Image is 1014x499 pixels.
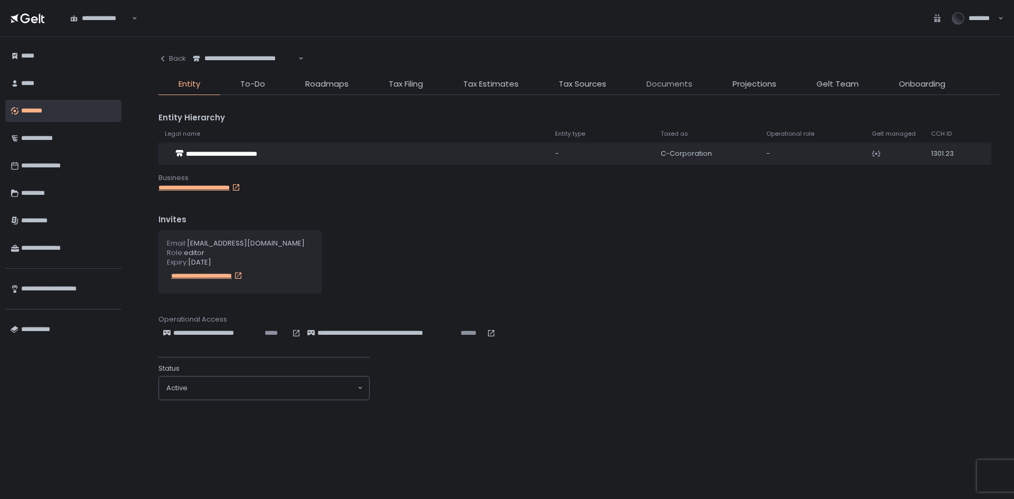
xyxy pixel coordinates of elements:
input: Search for option [130,13,131,24]
div: 1301.23 [931,149,964,158]
span: Operational role [766,130,814,138]
div: [EMAIL_ADDRESS][DOMAIN_NAME] [167,239,305,248]
span: Projections [733,78,776,90]
div: Business [158,173,999,183]
span: Taxed as [661,130,688,138]
div: Search for option [159,376,369,400]
span: Expiry: [167,257,188,267]
div: Back [158,54,186,63]
span: Status [158,364,180,373]
span: Roadmaps [305,78,349,90]
span: active [166,383,187,393]
div: Operational Access [158,315,999,324]
span: Entity [179,78,200,90]
input: Search for option [187,383,356,393]
div: Search for option [63,7,137,30]
div: C-Corporation [661,149,754,158]
span: Entity type [555,130,585,138]
div: editor [167,248,305,258]
span: Gelt Team [816,78,859,90]
span: Tax Sources [559,78,606,90]
span: Tax Estimates [463,78,519,90]
div: Invites [158,214,999,226]
div: - [766,149,859,158]
div: - [555,149,648,158]
div: Search for option [186,48,304,70]
span: Role: [167,248,184,258]
span: Legal name [165,130,200,138]
div: [DATE] [167,258,313,267]
span: Onboarding [899,78,945,90]
div: Entity Hierarchy [158,112,999,124]
span: CCH ID [931,130,952,138]
button: Back [158,48,186,70]
span: Documents [646,78,692,90]
span: Tax Filing [389,78,423,90]
span: Email: [167,238,187,248]
span: Gelt managed [872,130,916,138]
span: To-Do [240,78,265,90]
